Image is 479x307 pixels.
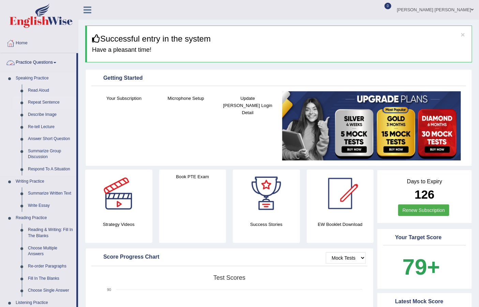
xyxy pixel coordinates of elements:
a: Summarize Group Discussion [25,145,76,163]
h4: Days to Expiry [385,179,464,185]
h4: Strategy Videos [85,221,152,228]
a: Respond To A Situation [25,163,76,175]
span: 0 [385,3,391,9]
a: Renew Subscription [398,204,450,216]
b: 126 [415,188,434,201]
h4: Success Stories [233,221,300,228]
h4: EW Booklet Download [307,221,374,228]
a: Repeat Sentence [25,96,76,109]
a: Write Essay [25,200,76,212]
b: 79+ [403,255,440,279]
h4: Book PTE Exam [159,173,226,180]
a: Summarize Written Text [25,187,76,200]
h4: Microphone Setup [159,95,214,102]
a: Re-order Paragraphs [25,260,76,273]
h4: Have a pleasant time! [92,47,467,53]
a: Re-tell Lecture [25,121,76,133]
a: Read Aloud [25,85,76,97]
tspan: Test scores [213,274,245,281]
a: Speaking Practice [13,72,76,85]
a: Reading & Writing: Fill In The Blanks [25,224,76,242]
a: Choose Multiple Answers [25,242,76,260]
a: Describe Image [25,109,76,121]
div: Getting Started [93,73,464,83]
button: × [461,31,465,38]
a: Reading Practice [13,212,76,224]
a: Answer Short Question [25,133,76,145]
a: Practice Questions [0,53,76,70]
text: 90 [107,288,111,292]
a: Writing Practice [13,175,76,188]
h4: Your Subscription [96,95,152,102]
img: small5.jpg [282,91,461,160]
h3: Successful entry in the system [92,34,467,43]
h4: Update [PERSON_NAME] Login Detail [220,95,275,116]
div: Score Progress Chart [93,252,366,262]
div: Your Target Score [385,233,464,243]
div: Latest Mock Score [385,297,464,307]
a: Fill In The Blanks [25,273,76,285]
a: Choose Single Answer [25,285,76,297]
a: Home [0,34,78,51]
